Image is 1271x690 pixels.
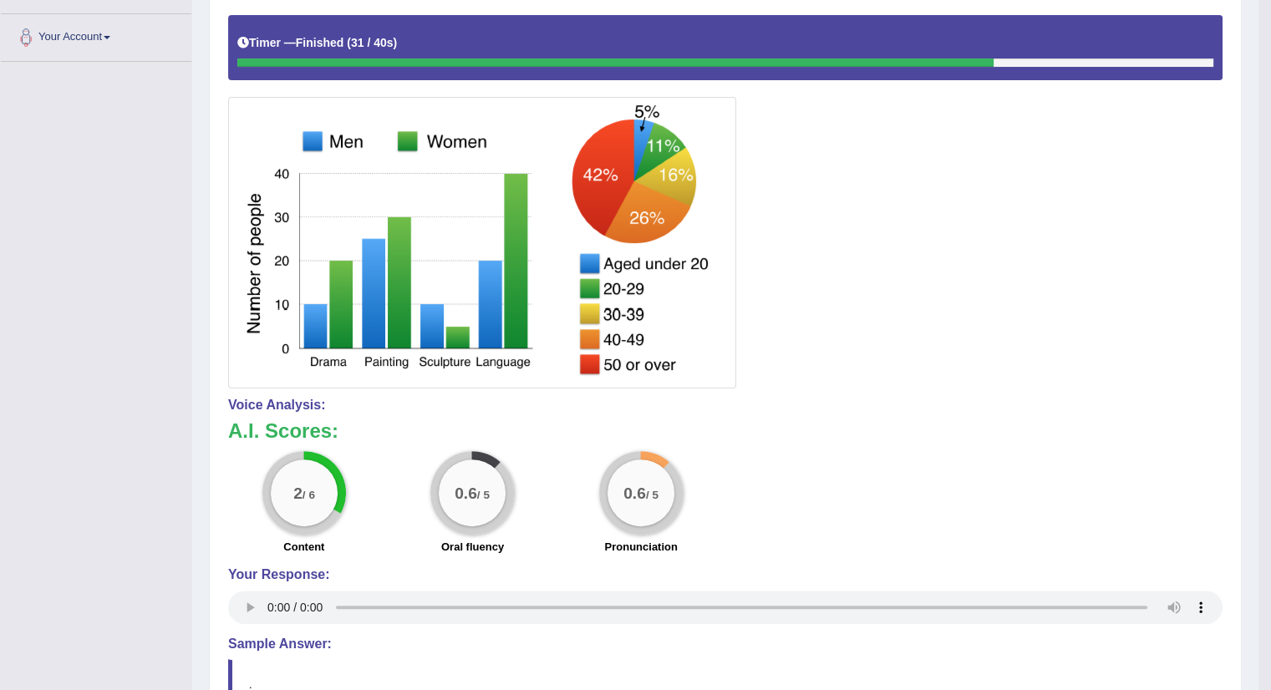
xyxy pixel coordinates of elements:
b: Finished [296,36,344,49]
small: / 5 [646,488,658,500]
label: Pronunciation [604,539,677,555]
h4: Voice Analysis: [228,398,1223,413]
small: / 5 [477,488,490,500]
b: ) [394,36,398,49]
label: Oral fluency [441,539,504,555]
big: 0.6 [623,484,646,502]
a: Your Account [1,14,191,56]
h4: Your Response: [228,567,1223,582]
label: Content [283,539,324,555]
big: 2 [293,484,302,502]
small: / 6 [302,488,315,500]
h4: Sample Answer: [228,637,1223,652]
b: ( [347,36,351,49]
h5: Timer — [237,37,397,49]
b: 31 / 40s [351,36,394,49]
b: A.I. Scores: [228,419,338,442]
big: 0.6 [455,484,478,502]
